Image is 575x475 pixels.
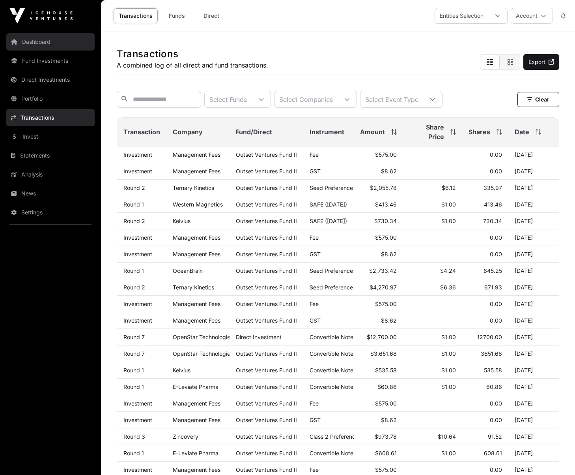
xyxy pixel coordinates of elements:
a: Investment [123,234,152,241]
td: $608.61 [354,445,403,462]
a: Outset Ventures Fund II [236,151,297,158]
span: 413.46 [484,201,502,208]
a: Round 1 [123,201,144,208]
td: $8.62 [354,163,403,180]
a: Outset Ventures Fund II [236,417,297,423]
span: 0.00 [490,151,502,158]
a: Outset Ventures Fund II [236,433,297,440]
td: [DATE] [508,180,559,196]
td: $973.78 [354,428,403,445]
span: 0.00 [490,251,502,257]
span: 0.00 [490,300,502,307]
a: Outset Ventures Fund II [236,466,297,473]
span: Date [515,127,529,137]
td: [DATE] [508,279,559,296]
span: 3651.68 [481,350,502,357]
span: Convertible Note ([DATE]) [310,334,377,340]
a: Settings [6,204,95,221]
a: Outset Ventures Fund II [236,300,297,307]
td: [DATE] [508,329,559,345]
a: Investment [123,151,152,158]
span: 608.61 [484,450,502,456]
a: OpenStar Technologies [173,334,233,340]
a: Analysis [6,166,95,183]
span: 12700.00 [477,334,502,340]
a: News [6,185,95,202]
a: Transactions [6,109,95,126]
p: Management Fees [173,168,223,175]
span: Convertible Note ([DATE]) [310,367,377,374]
div: Select Companies [274,91,338,107]
span: Amount [360,127,385,137]
span: GST [310,168,321,175]
a: Western Magnetics [173,201,223,208]
a: Fund Investments [6,52,95,69]
span: $4.24 [440,267,456,274]
a: Transactions [114,8,158,23]
img: Icehouse Ventures Logo [9,8,73,24]
td: [DATE] [508,296,559,312]
span: 335.97 [484,184,502,191]
td: [DATE] [508,263,559,279]
td: $60.86 [354,379,403,395]
td: [DATE] [508,312,559,329]
td: $12,700.00 [354,329,403,345]
td: $4,270.97 [354,279,403,296]
span: $1.00 [441,383,456,390]
span: 0.00 [490,400,502,407]
div: Select Event Type [360,91,423,107]
span: $6.36 [440,284,456,291]
a: Kelvius [173,367,190,374]
span: Fee [310,300,319,307]
a: Outset Ventures Fund II [236,267,297,274]
td: $730.34 [354,213,403,229]
td: $413.46 [354,196,403,213]
a: OceanBrain [173,267,203,274]
span: Fund/Direct [236,127,272,137]
p: Management Fees [173,400,223,407]
span: Seed Preference Shares [310,284,372,291]
p: A combined log of all direct and fund transactions. [117,60,268,70]
td: $2,733.42 [354,263,403,279]
td: [DATE] [508,395,559,412]
td: $575.00 [354,229,403,246]
p: Management Fees [173,300,223,307]
span: GST [310,251,321,257]
a: Investment [123,300,152,307]
td: [DATE] [508,213,559,229]
a: Round 1 [123,267,144,274]
a: Statements [6,147,95,164]
td: [DATE] [508,362,559,379]
h1: Transactions [117,48,268,60]
span: Convertible Note ([DATE]) [310,350,377,357]
span: SAFE ([DATE]) [310,201,347,208]
a: Investment [123,400,152,407]
td: $8.62 [354,312,403,329]
p: Management Fees [173,417,223,423]
a: Kelvius [173,218,190,224]
a: Round 7 [123,334,145,340]
a: Investment [123,168,152,175]
span: GST [310,317,321,324]
a: Outset Ventures Fund II [236,234,297,241]
span: $1.00 [441,367,456,374]
a: E-Leviate Pharma [173,383,218,390]
span: Class 2 Preference Shares [310,433,378,440]
a: Invest [6,128,95,145]
td: $575.00 [354,395,403,412]
a: Round 1 [123,450,144,456]
td: [DATE] [508,146,559,163]
span: 730.34 [483,218,502,224]
p: Management Fees [173,317,223,324]
a: Outset Ventures Fund II [236,450,297,456]
td: $575.00 [354,146,403,163]
span: Fee [310,234,319,241]
span: Direct Investment [236,334,282,340]
span: 60.86 [486,383,502,390]
span: Seed Preference Shares [310,184,372,191]
span: 671.93 [484,284,502,291]
a: Outset Ventures Fund II [236,218,297,224]
a: Direct Investments [6,71,95,88]
span: 0.00 [490,417,502,423]
td: $575.00 [354,296,403,312]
